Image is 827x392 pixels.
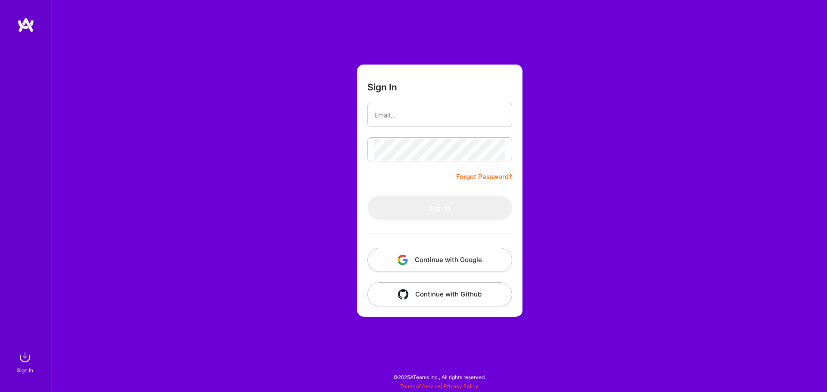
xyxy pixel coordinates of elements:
[367,248,512,272] button: Continue with Google
[16,349,34,366] img: sign in
[17,366,33,375] div: Sign In
[456,172,512,182] a: Forgot Password?
[367,196,512,220] button: Sign In
[444,383,479,389] a: Privacy Policy
[400,383,479,389] span: |
[398,255,408,265] img: icon
[367,282,512,306] button: Continue with Github
[52,366,827,388] div: © 2025 ATeams Inc., All rights reserved.
[398,289,408,299] img: icon
[17,17,34,33] img: logo
[374,104,505,126] input: Email...
[367,82,397,93] h3: Sign In
[400,383,441,389] a: Terms of Service
[18,349,34,375] a: sign inSign In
